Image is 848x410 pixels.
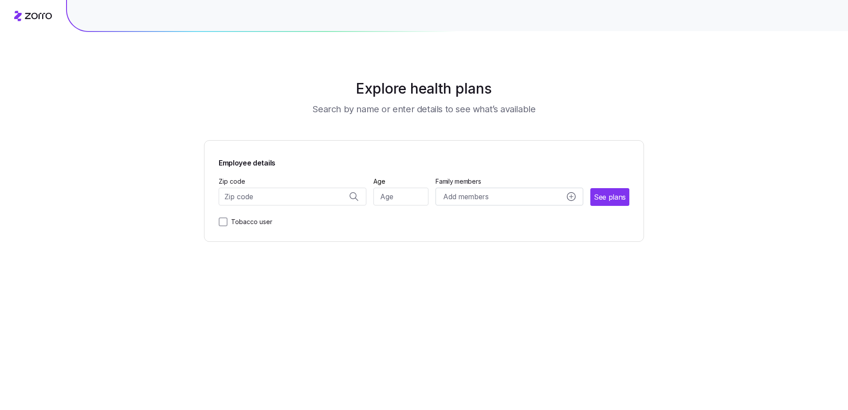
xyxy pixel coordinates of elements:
[228,217,272,227] label: Tobacco user
[219,177,245,186] label: Zip code
[312,103,535,115] h3: Search by name or enter details to see what’s available
[590,188,629,206] button: See plans
[594,192,626,203] span: See plans
[567,192,576,201] svg: add icon
[219,155,275,169] span: Employee details
[436,177,583,186] span: Family members
[226,78,622,99] h1: Explore health plans
[373,188,429,205] input: Age
[436,188,583,205] button: Add membersadd icon
[373,177,385,186] label: Age
[443,191,488,202] span: Add members
[219,188,366,205] input: Zip code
